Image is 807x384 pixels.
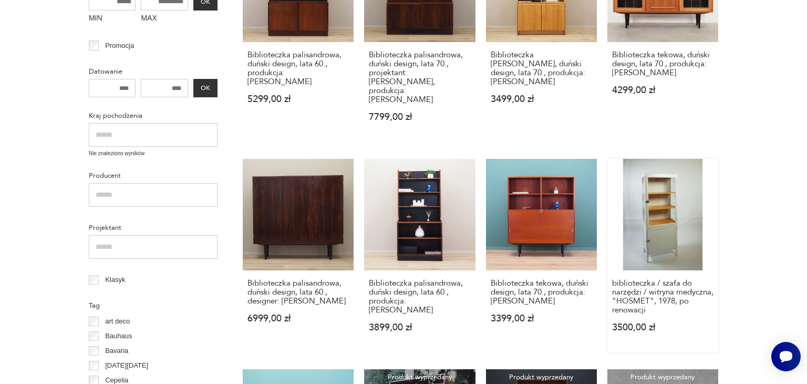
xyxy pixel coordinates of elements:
p: 3500,00 zł [612,323,713,332]
p: Kraj pochodzenia [89,110,218,122]
p: art deco [105,316,130,327]
p: Producent [89,170,218,181]
h3: Biblioteczka tekowa, duński design, lata 70., produkcja: [PERSON_NAME] [491,279,592,306]
p: Bavaria [105,345,128,357]
iframe: Smartsupp widget button [771,342,801,371]
p: Tag [89,300,218,311]
p: Projektant [89,222,218,234]
button: OK [193,79,218,97]
h3: Biblioteczka palisandrowa, duński design, lata 60., produkcja: [PERSON_NAME] [247,50,349,86]
p: 6999,00 zł [247,314,349,323]
p: Nie znaleziono wyników [89,149,218,158]
h3: biblioteczka / szafa do narzędzi / witryna medyczna, "HOSMET", 1978, po renowacji [612,279,713,315]
p: 3499,00 zł [491,95,592,104]
p: Datowanie [89,66,218,77]
p: 3399,00 zł [491,314,592,323]
p: Klasyk [105,274,125,286]
p: 3899,00 zł [369,323,470,332]
h3: Biblioteczka palisandrowa, duński design, lata 70., projektant: [PERSON_NAME], produkcja: [PERSON... [369,50,470,104]
h3: Biblioteczka tekowa, duński design, lata 70., produkcja: [PERSON_NAME] [612,50,713,77]
p: 5299,00 zł [247,95,349,104]
p: Bauhaus [105,330,132,342]
p: 4299,00 zł [612,86,713,95]
p: 7799,00 zł [369,113,470,122]
a: Biblioteczka palisandrowa, duński design, lata 60., produkcja: DaniaBiblioteczka palisandrowa, du... [364,159,475,352]
h3: Biblioteczka palisandrowa, duński design, lata 60., produkcja: [PERSON_NAME] [369,279,470,315]
a: Biblioteczka palisandrowa, duński design, lata 60., designer: Kai WindingBiblioteczka palisandrow... [243,159,354,352]
p: [DATE][DATE] [105,360,148,371]
h3: Biblioteczka [PERSON_NAME], duński design, lata 70., produkcja: [PERSON_NAME] [491,50,592,86]
a: Biblioteczka tekowa, duński design, lata 70., produkcja: DaniaBiblioteczka tekowa, duński design,... [486,159,597,352]
label: MIN [89,11,136,27]
p: Promocja [105,40,134,52]
a: biblioteczka / szafa do narzędzi / witryna medyczna, "HOSMET", 1978, po renowacjibiblioteczka / s... [607,159,718,352]
label: MAX [141,11,188,27]
h3: Biblioteczka palisandrowa, duński design, lata 60., designer: [PERSON_NAME] [247,279,349,306]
